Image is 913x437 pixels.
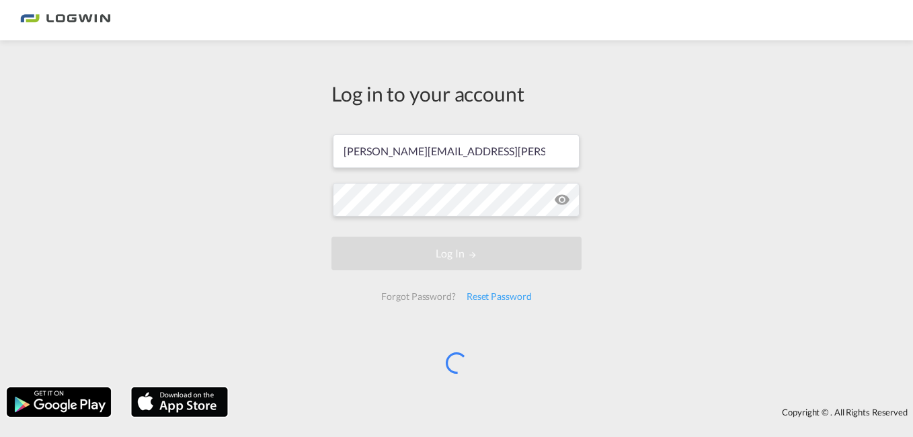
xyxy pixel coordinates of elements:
div: Forgot Password? [376,284,461,309]
img: google.png [5,386,112,418]
button: LOGIN [331,237,582,270]
img: bc73a0e0d8c111efacd525e4c8ad7d32.png [20,5,111,36]
img: apple.png [130,386,229,418]
div: Log in to your account [331,79,582,108]
div: Copyright © . All Rights Reserved [235,401,913,424]
input: Enter email/phone number [333,134,580,168]
md-icon: icon-eye-off [554,192,570,208]
div: Reset Password [461,284,537,309]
